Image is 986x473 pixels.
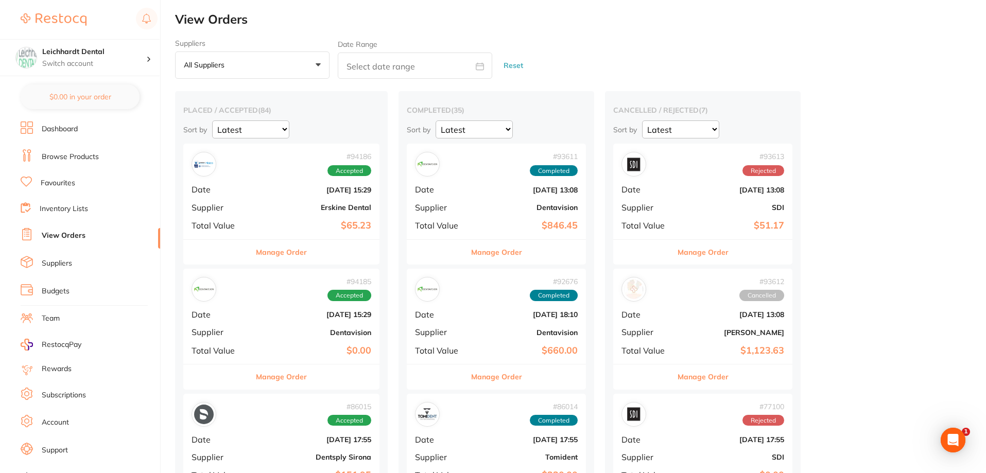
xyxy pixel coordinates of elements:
img: Dentavision [418,154,437,174]
span: # 92676 [530,277,578,286]
b: $660.00 [475,345,578,356]
span: Completed [530,165,578,177]
img: Dentavision [194,279,214,299]
a: Subscriptions [42,390,86,400]
span: Supplier [621,452,673,462]
span: Supplier [192,327,249,337]
label: Suppliers [175,39,330,47]
b: [DATE] 13:08 [475,186,578,194]
span: Total Value [192,221,249,230]
a: Suppliers [42,258,72,269]
a: Team [42,313,60,324]
b: [DATE] 13:08 [681,310,784,319]
b: $65.23 [257,220,371,231]
img: Dentsply Sirona [194,405,214,424]
span: Total Value [621,346,673,355]
span: Total Value [621,221,673,230]
b: [DATE] 17:55 [257,435,371,444]
p: Switch account [42,59,146,69]
img: Restocq Logo [21,13,87,26]
div: Erskine Dental#94186AcceptedDate[DATE] 15:29SupplierErskine DentalTotal Value$65.23Manage Order [183,144,379,265]
b: [DATE] 13:08 [681,186,784,194]
p: Sort by [183,125,207,134]
span: Supplier [192,452,249,462]
span: Date [621,435,673,444]
h2: View Orders [175,12,986,27]
span: # 86014 [530,402,578,411]
a: RestocqPay [21,339,81,351]
a: Support [42,445,68,456]
span: Supplier [621,327,673,337]
span: Date [621,185,673,194]
b: [DATE] 15:29 [257,186,371,194]
a: Dashboard [42,124,78,134]
b: Tomident [475,453,578,461]
div: Dentavision#94185AcceptedDate[DATE] 15:29SupplierDentavisionTotal Value$0.00Manage Order [183,269,379,390]
span: # 93612 [739,277,784,286]
img: RestocqPay [21,339,33,351]
a: Rewards [42,364,72,374]
button: $0.00 in your order [21,84,140,109]
span: Date [621,310,673,319]
b: Dentavision [257,328,371,337]
img: SDI [624,154,644,174]
div: Open Intercom Messenger [941,428,965,452]
span: Supplier [415,327,466,337]
p: Sort by [613,125,637,134]
span: # 94186 [327,152,371,161]
span: Date [415,435,466,444]
span: Rejected [742,165,784,177]
img: Leichhardt Dental [16,47,37,68]
button: Manage Order [471,240,522,265]
span: Completed [530,290,578,301]
span: # 93613 [742,152,784,161]
span: # 93611 [530,152,578,161]
span: Date [415,310,466,319]
span: # 77100 [742,402,784,411]
h2: placed / accepted ( 84 ) [183,106,379,115]
p: Sort by [407,125,430,134]
span: RestocqPay [42,340,81,350]
span: Date [192,435,249,444]
span: # 94185 [327,277,371,286]
span: Accepted [327,415,371,426]
label: Date Range [338,40,377,48]
b: [DATE] 18:10 [475,310,578,319]
span: Total Value [415,346,466,355]
span: Accepted [327,290,371,301]
span: Cancelled [739,290,784,301]
span: Date [192,185,249,194]
button: Manage Order [471,364,522,389]
img: Adam Dental [624,279,644,299]
span: # 86015 [327,402,371,411]
h2: cancelled / rejected ( 7 ) [613,106,792,115]
button: All suppliers [175,51,330,79]
button: Manage Order [256,240,307,265]
span: Accepted [327,165,371,177]
span: Rejected [742,415,784,426]
b: [DATE] 17:55 [475,435,578,444]
a: Favourites [41,178,75,188]
button: Manage Order [256,364,307,389]
button: Manage Order [678,240,729,265]
span: Supplier [621,203,673,212]
b: Dentavision [475,203,578,212]
span: Date [192,310,249,319]
b: $51.17 [681,220,784,231]
img: Tomident [418,405,437,424]
span: Supplier [415,203,466,212]
b: Erskine Dental [257,203,371,212]
span: Total Value [415,221,466,230]
a: Account [42,417,69,428]
b: [PERSON_NAME] [681,328,784,337]
b: SDI [681,203,784,212]
h2: completed ( 35 ) [407,106,586,115]
a: Restocq Logo [21,8,87,31]
b: Dentavision [475,328,578,337]
b: $0.00 [257,345,371,356]
a: Budgets [42,286,70,296]
img: Dentavision [418,279,437,299]
span: Supplier [192,203,249,212]
button: Manage Order [678,364,729,389]
b: Dentsply Sirona [257,453,371,461]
